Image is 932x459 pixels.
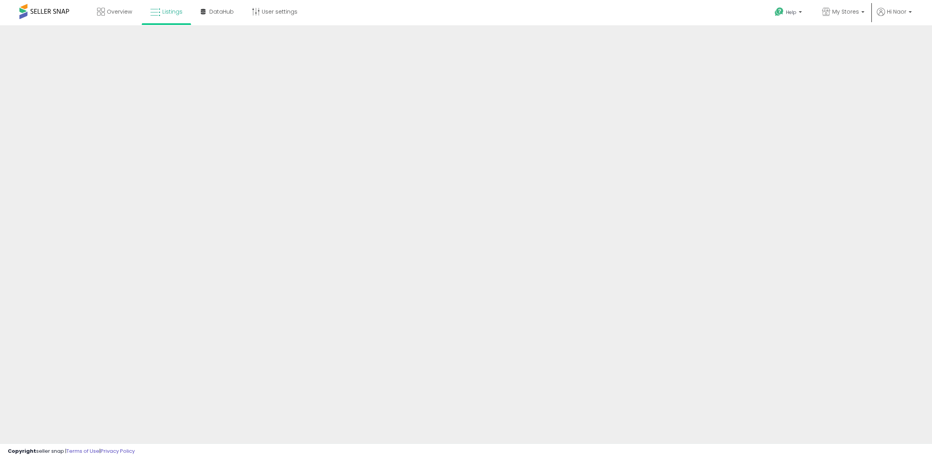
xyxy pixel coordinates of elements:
[162,8,183,16] span: Listings
[786,9,796,16] span: Help
[769,1,810,25] a: Help
[107,8,132,16] span: Overview
[877,8,912,25] a: Hi Naor
[209,8,234,16] span: DataHub
[887,8,906,16] span: Hi Naor
[832,8,859,16] span: My Stores
[774,7,784,17] i: Get Help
